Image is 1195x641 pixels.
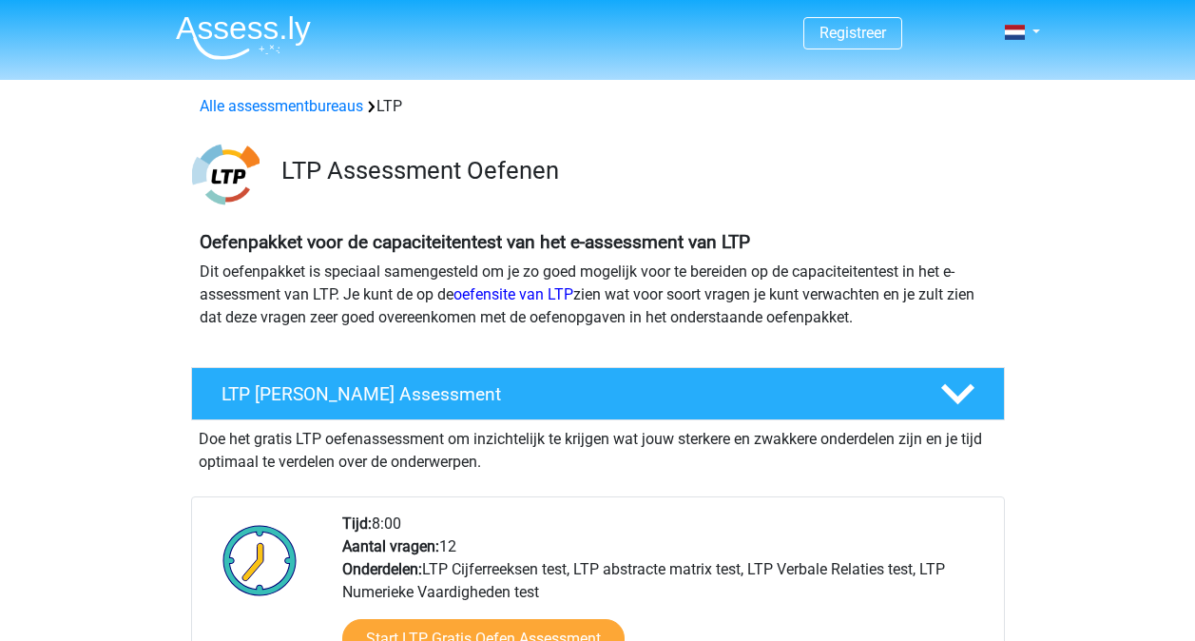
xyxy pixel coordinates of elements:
a: Alle assessmentbureaus [200,97,363,115]
a: oefensite van LTP [453,285,573,303]
b: Aantal vragen: [342,537,439,555]
h3: LTP Assessment Oefenen [281,156,990,185]
img: Assessly [176,15,311,60]
h4: LTP [PERSON_NAME] Assessment [222,383,910,405]
b: Oefenpakket voor de capaciteitentest van het e-assessment van LTP [200,231,750,253]
a: Registreer [819,24,886,42]
b: Tijd: [342,515,372,533]
div: Doe het gratis LTP oefenassessment om inzichtelijk te krijgen wat jouw sterkere en zwakkere onder... [191,420,1005,474]
b: Onderdelen: [342,560,422,578]
img: Klok [212,513,308,608]
div: LTP [192,95,1004,118]
a: LTP [PERSON_NAME] Assessment [183,367,1012,420]
img: ltp.png [192,141,260,208]
p: Dit oefenpakket is speciaal samengesteld om je zo goed mogelijk voor te bereiden op de capaciteit... [200,261,996,329]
